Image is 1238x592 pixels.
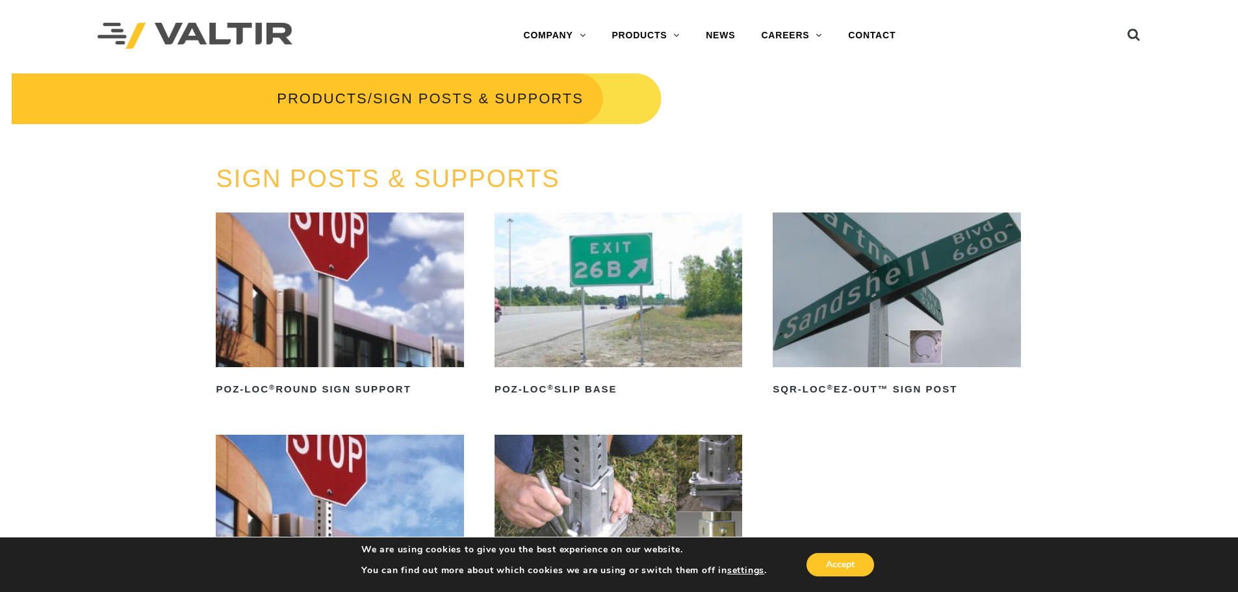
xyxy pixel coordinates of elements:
h2: POZ-LOC Slip Base [495,379,742,400]
p: We are using cookies to give you the best experience on our website. [361,544,767,556]
a: NEWS [693,23,748,49]
h2: SQR-LOC EZ-Out™ Sign Post [773,379,1020,400]
a: CAREERS [748,23,835,49]
a: PRODUCTS [599,23,693,49]
a: PRODUCTS [277,90,367,107]
a: POZ-LOC®Slip Base [495,212,742,400]
a: CONTACT [835,23,909,49]
img: Valtir [97,23,292,49]
button: settings [727,565,764,576]
sup: ® [269,383,276,391]
button: Accept [806,553,874,576]
sup: ® [827,383,833,391]
span: SIGN POSTS & SUPPORTS [373,90,584,107]
a: COMPANY [510,23,599,49]
a: POZ-LOC®Round Sign Support [216,212,463,400]
sup: ® [547,383,554,391]
a: SQR-LOC®EZ-Out™ Sign Post [773,212,1020,400]
a: SIGN POSTS & SUPPORTS [216,165,560,192]
p: You can find out more about which cookies we are using or switch them off in . [361,565,767,576]
h2: POZ-LOC Round Sign Support [216,379,463,400]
